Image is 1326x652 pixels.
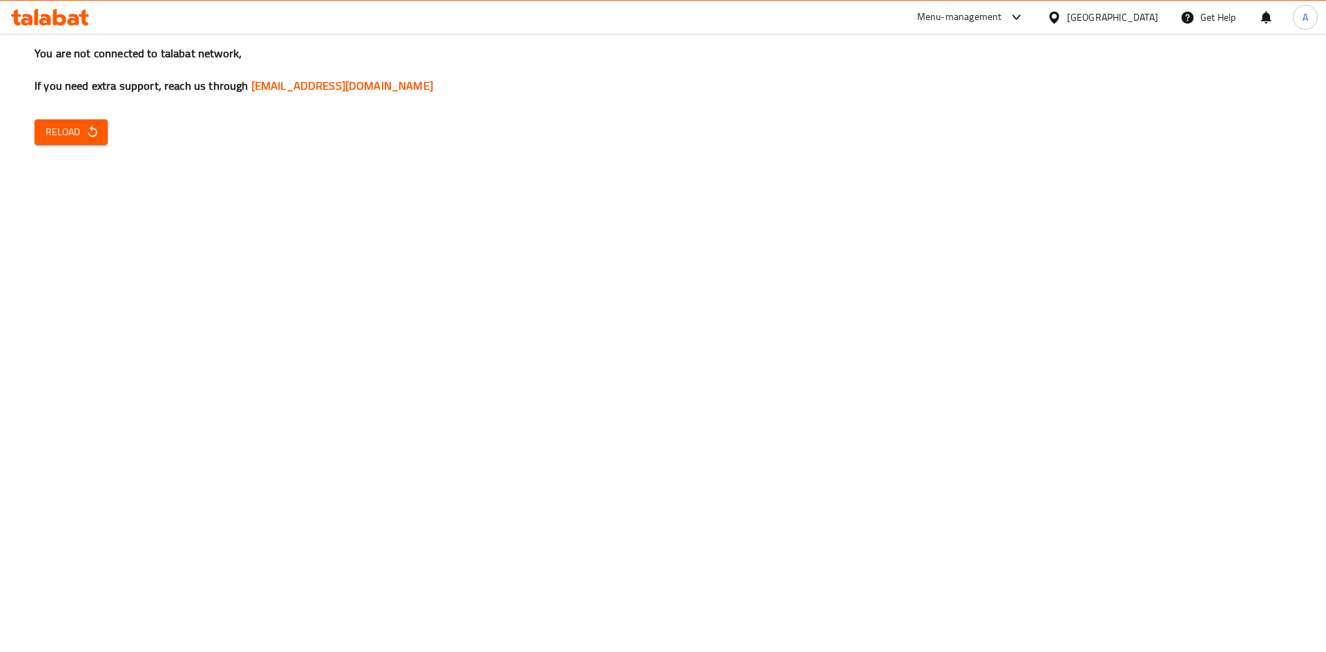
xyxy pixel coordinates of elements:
[251,75,433,96] a: [EMAIL_ADDRESS][DOMAIN_NAME]
[35,46,1291,94] h3: You are not connected to talabat network, If you need extra support, reach us through
[46,124,97,141] span: Reload
[1067,10,1158,25] div: [GEOGRAPHIC_DATA]
[917,9,1002,26] div: Menu-management
[35,119,108,145] button: Reload
[1303,10,1308,25] span: A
